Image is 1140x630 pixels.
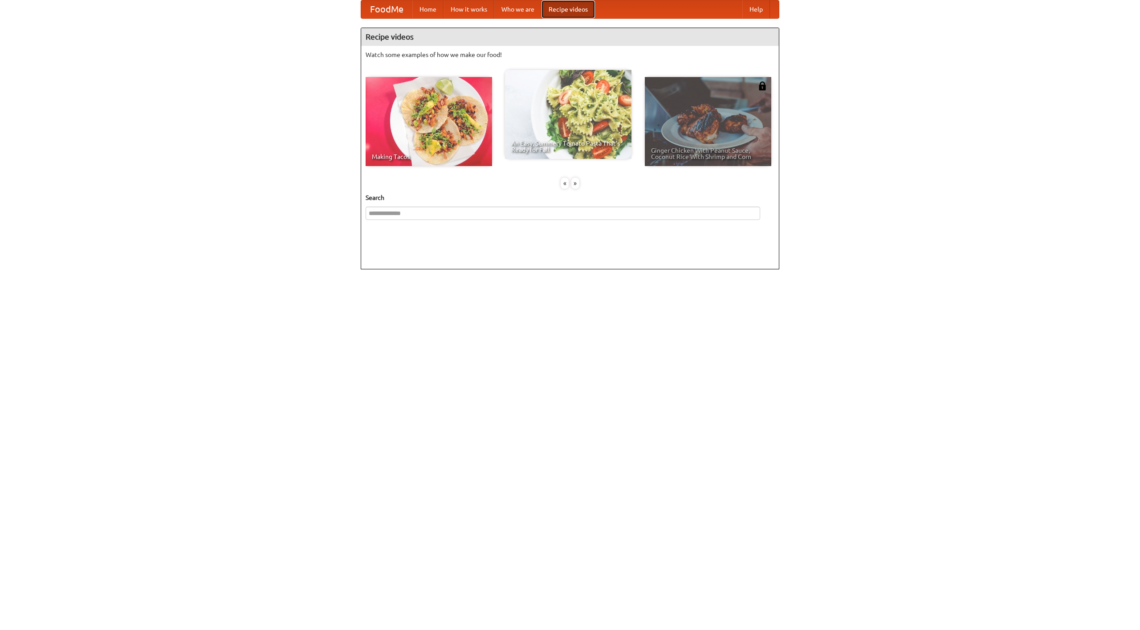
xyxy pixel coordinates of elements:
h5: Search [366,193,774,202]
p: Watch some examples of how we make our food! [366,50,774,59]
a: How it works [444,0,494,18]
span: Making Tacos [372,154,486,160]
a: Making Tacos [366,77,492,166]
a: Who we are [494,0,541,18]
a: Recipe videos [541,0,595,18]
img: 483408.png [758,81,767,90]
div: « [561,178,569,189]
div: » [571,178,579,189]
h4: Recipe videos [361,28,779,46]
a: An Easy, Summery Tomato Pasta That's Ready for Fall [505,70,631,159]
a: Help [742,0,770,18]
a: Home [412,0,444,18]
span: An Easy, Summery Tomato Pasta That's Ready for Fall [511,140,625,153]
a: FoodMe [361,0,412,18]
